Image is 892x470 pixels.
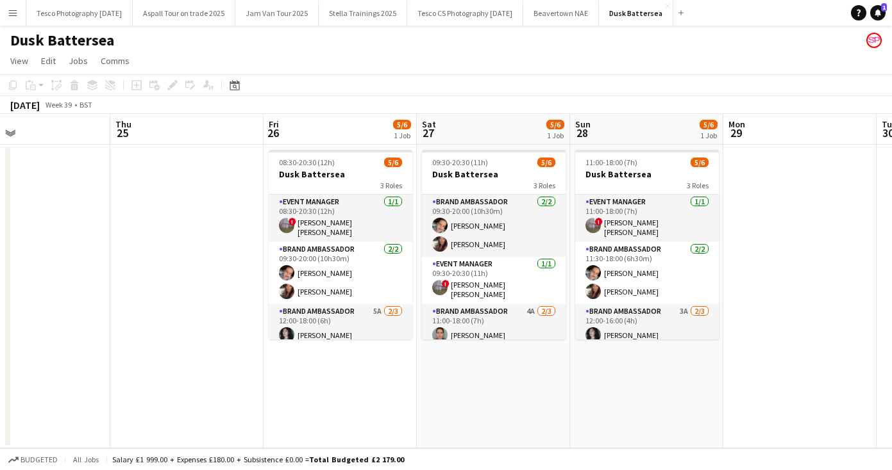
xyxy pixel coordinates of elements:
[96,53,135,69] a: Comms
[422,257,566,304] app-card-role: Event Manager1/109:30-20:30 (11h)![PERSON_NAME] [PERSON_NAME]
[269,118,279,130] span: Fri
[881,3,887,12] span: 1
[26,1,133,26] button: Tesco Photography [DATE]
[319,1,407,26] button: Stella Trainings 2025
[422,118,436,130] span: Sat
[279,158,335,167] span: 08:30-20:30 (12h)
[112,455,404,464] div: Salary £1 999.00 + Expenses £180.00 + Subsistence £0.00 =
[394,131,410,140] div: 1 Job
[422,304,566,385] app-card-role: Brand Ambassador4A2/311:00-18:00 (7h)[PERSON_NAME]
[41,55,56,67] span: Edit
[5,53,33,69] a: View
[63,53,93,69] a: Jobs
[687,181,709,190] span: 3 Roles
[21,455,58,464] span: Budgeted
[432,158,488,167] span: 09:30-20:30 (11h)
[727,126,745,140] span: 29
[546,120,564,129] span: 5/6
[36,53,61,69] a: Edit
[235,1,319,26] button: Jam Van Tour 2025
[393,120,411,129] span: 5/6
[537,158,555,167] span: 5/6
[599,1,673,26] button: Dusk Battersea
[69,55,88,67] span: Jobs
[42,100,74,109] span: Week 39
[575,168,719,180] h3: Dusk Battersea
[573,126,591,140] span: 28
[420,126,436,140] span: 27
[575,195,719,242] app-card-role: Event Manager1/111:00-18:00 (7h)![PERSON_NAME] [PERSON_NAME]
[523,1,599,26] button: Beavertown NAE
[534,181,555,190] span: 3 Roles
[269,195,412,242] app-card-role: Event Manager1/108:30-20:30 (12h)![PERSON_NAME] [PERSON_NAME]
[575,150,719,339] app-job-card: 11:00-18:00 (7h)5/6Dusk Battersea3 RolesEvent Manager1/111:00-18:00 (7h)![PERSON_NAME] [PERSON_NA...
[380,181,402,190] span: 3 Roles
[595,218,603,225] span: !
[80,100,92,109] div: BST
[870,5,886,20] a: 1
[575,118,591,130] span: Sun
[114,126,131,140] span: 25
[422,168,566,180] h3: Dusk Battersea
[575,242,719,304] app-card-role: Brand Ambassador2/211:30-18:00 (6h30m)[PERSON_NAME][PERSON_NAME]
[133,1,235,26] button: Aspall Tour on trade 2025
[71,455,101,464] span: All jobs
[101,55,130,67] span: Comms
[115,118,131,130] span: Thu
[384,158,402,167] span: 5/6
[700,131,717,140] div: 1 Job
[422,195,566,257] app-card-role: Brand Ambassador2/209:30-20:00 (10h30m)[PERSON_NAME][PERSON_NAME]
[700,120,718,129] span: 5/6
[269,150,412,339] app-job-card: 08:30-20:30 (12h)5/6Dusk Battersea3 RolesEvent Manager1/108:30-20:30 (12h)![PERSON_NAME] [PERSON_...
[269,304,412,385] app-card-role: Brand Ambassador5A2/312:00-18:00 (6h)[PERSON_NAME]
[267,126,279,140] span: 26
[269,242,412,304] app-card-role: Brand Ambassador2/209:30-20:00 (10h30m)[PERSON_NAME][PERSON_NAME]
[547,131,564,140] div: 1 Job
[309,455,404,464] span: Total Budgeted £2 179.00
[728,118,745,130] span: Mon
[575,304,719,385] app-card-role: Brand Ambassador3A2/312:00-16:00 (4h)[PERSON_NAME]
[585,158,637,167] span: 11:00-18:00 (7h)
[289,218,296,225] span: !
[10,99,40,111] div: [DATE]
[866,33,882,48] app-user-avatar: Soozy Peters
[10,55,28,67] span: View
[269,168,412,180] h3: Dusk Battersea
[6,453,60,467] button: Budgeted
[422,150,566,339] app-job-card: 09:30-20:30 (11h)5/6Dusk Battersea3 RolesBrand Ambassador2/209:30-20:00 (10h30m)[PERSON_NAME][PER...
[407,1,523,26] button: Tesco CS Photography [DATE]
[442,280,450,288] span: !
[10,31,114,50] h1: Dusk Battersea
[691,158,709,167] span: 5/6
